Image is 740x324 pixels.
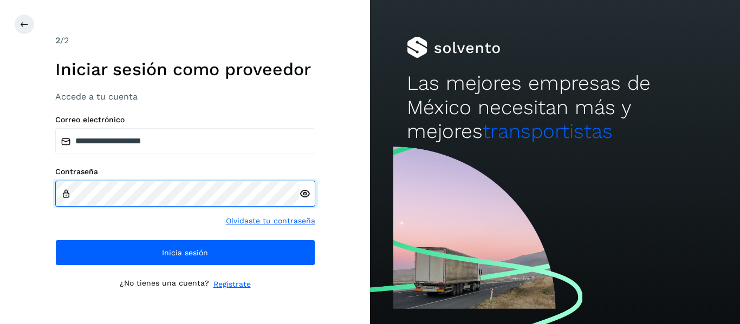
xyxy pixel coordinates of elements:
p: ¿No tienes una cuenta? [120,279,209,290]
span: 2 [55,35,60,45]
span: transportistas [483,120,613,143]
a: Olvidaste tu contraseña [226,215,315,227]
button: Inicia sesión [55,240,315,266]
h3: Accede a tu cuenta [55,91,315,102]
label: Correo electrónico [55,115,315,124]
span: Inicia sesión [162,249,208,256]
h1: Iniciar sesión como proveedor [55,59,315,80]
h2: Las mejores empresas de México necesitan más y mejores [407,71,703,143]
div: /2 [55,34,315,47]
a: Regístrate [213,279,251,290]
label: Contraseña [55,167,315,176]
